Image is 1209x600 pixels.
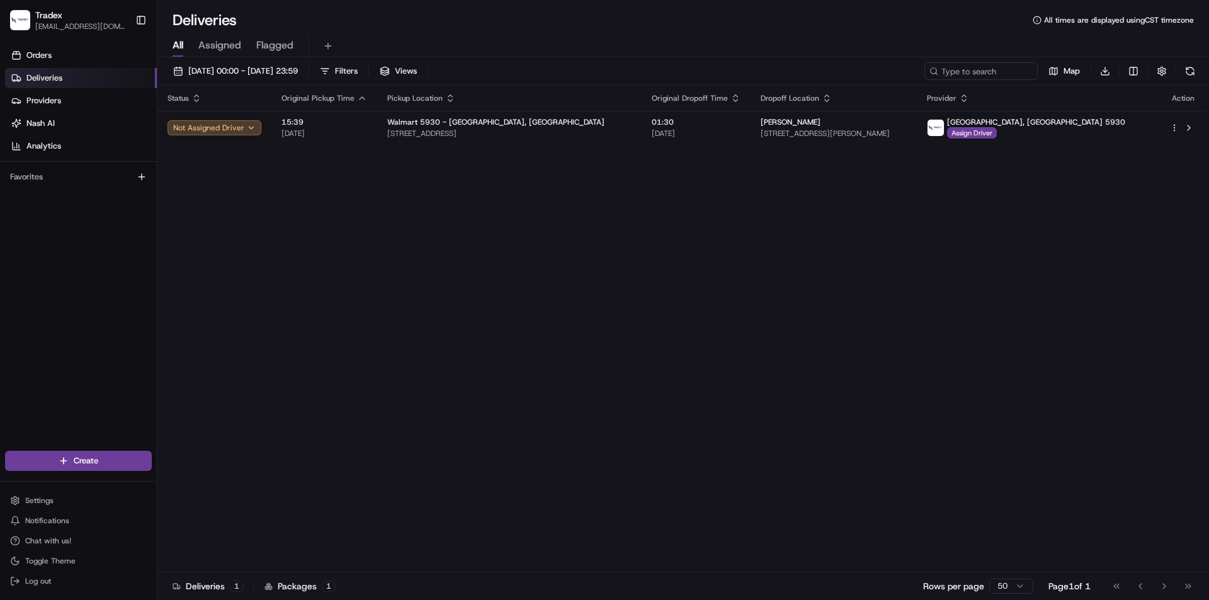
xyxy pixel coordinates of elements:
a: Analytics [5,136,157,156]
span: Views [395,65,417,77]
span: 15:39 [281,117,367,127]
span: Assigned [198,38,241,53]
span: [STREET_ADDRESS] [387,128,632,139]
span: [DATE] [281,128,367,139]
span: Notifications [25,516,69,526]
span: Analytics [26,140,61,152]
img: Tradex [10,10,30,30]
span: Orders [26,50,52,61]
span: [STREET_ADDRESS][PERSON_NAME] [761,128,907,139]
button: Toggle Theme [5,552,152,570]
span: Walmart 5930 - [GEOGRAPHIC_DATA], [GEOGRAPHIC_DATA] [387,117,604,127]
span: Map [1064,65,1080,77]
span: All [173,38,183,53]
div: Packages [264,580,336,592]
span: Flagged [256,38,293,53]
span: Dropoff Location [761,93,819,103]
span: Filters [335,65,358,77]
span: Log out [25,576,51,586]
span: Status [167,93,189,103]
button: Notifications [5,512,152,529]
button: [DATE] 00:00 - [DATE] 23:59 [167,62,304,80]
span: Provider [927,93,956,103]
a: Orders [5,45,157,65]
div: Deliveries [173,580,244,592]
button: Settings [5,492,152,509]
img: 1679586894394 [928,120,944,136]
a: Providers [5,91,157,111]
span: Pickup Location [387,93,443,103]
button: Map [1043,62,1086,80]
button: Not Assigned Driver [167,120,261,135]
span: [GEOGRAPHIC_DATA], [GEOGRAPHIC_DATA] 5930 [947,117,1125,127]
span: Original Pickup Time [281,93,355,103]
button: Tradex [35,9,62,21]
span: Original Dropoff Time [652,93,728,103]
button: Chat with us! [5,532,152,550]
a: Nash AI [5,113,157,133]
div: 1 [322,580,336,592]
span: Create [74,455,98,467]
span: Providers [26,95,61,106]
span: Chat with us! [25,536,71,546]
div: 1 [230,580,244,592]
span: Nash AI [26,118,55,129]
button: Create [5,451,152,471]
a: Deliveries [5,68,157,88]
h1: Deliveries [173,10,237,30]
span: 01:30 [652,117,741,127]
span: Settings [25,495,54,506]
button: Log out [5,572,152,590]
button: Filters [314,62,363,80]
div: Favorites [5,167,152,187]
button: Refresh [1181,62,1199,80]
span: [DATE] 00:00 - [DATE] 23:59 [188,65,298,77]
input: Type to search [924,62,1038,80]
div: Action [1170,93,1196,103]
div: Page 1 of 1 [1048,580,1091,592]
span: Assign Driver [947,127,997,139]
span: [DATE] [652,128,741,139]
button: TradexTradex[EMAIL_ADDRESS][DOMAIN_NAME] [5,5,130,35]
span: All times are displayed using CST timezone [1044,15,1194,25]
button: [EMAIL_ADDRESS][DOMAIN_NAME] [35,21,125,31]
span: Deliveries [26,72,62,84]
p: Rows per page [923,580,984,592]
span: [PERSON_NAME] [761,117,820,127]
button: Views [374,62,423,80]
span: Toggle Theme [25,556,76,566]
